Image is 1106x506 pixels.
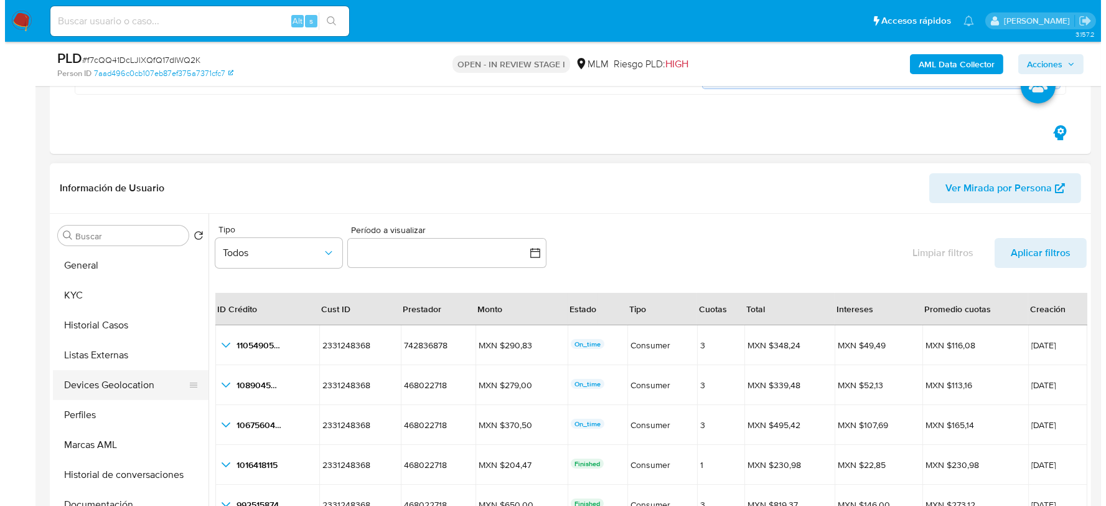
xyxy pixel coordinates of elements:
span: Alt [288,15,298,27]
a: Salir [1074,14,1087,27]
button: Listas Externas [48,340,204,370]
p: dalia.goicochea@mercadolibre.com.mx [999,15,1069,27]
button: Historial Casos [48,310,204,340]
input: Buscar usuario o caso... [45,13,344,29]
p: OPEN - IN REVIEW STAGE I [448,55,565,73]
input: Buscar [70,231,179,242]
div: MLM [570,57,604,71]
span: HIGH [660,57,683,71]
a: Notificaciones [958,16,969,26]
button: Volver al orden por defecto [189,231,199,244]
button: General [48,251,204,280]
button: KYC [48,280,204,310]
button: Acciones [1013,54,1079,74]
span: # f7cQQ41DcLJlXQfQ17dIWQ2K [77,54,195,66]
span: Accesos rápidos [876,14,946,27]
h1: Información de Usuario [55,182,159,194]
a: 7aad496c0cb107eb87ef375a7371cfc7 [89,68,228,79]
b: PLD [52,48,77,68]
span: Riesgo PLD: [609,57,683,71]
button: search-icon [314,12,339,30]
span: 3.157.2 [1071,29,1090,39]
button: AML Data Collector [905,54,998,74]
b: AML Data Collector [914,54,990,74]
button: Devices Geolocation [48,370,194,400]
button: Buscar [58,231,68,241]
button: Marcas AML [48,430,204,460]
span: Acciones [1022,54,1057,74]
button: Historial de conversaciones [48,460,204,490]
span: Ver Mirada por Persona [940,173,1047,203]
button: Perfiles [48,400,204,430]
button: Ver Mirada por Persona [924,173,1076,203]
span: s [304,15,308,27]
b: Person ID [52,68,87,79]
